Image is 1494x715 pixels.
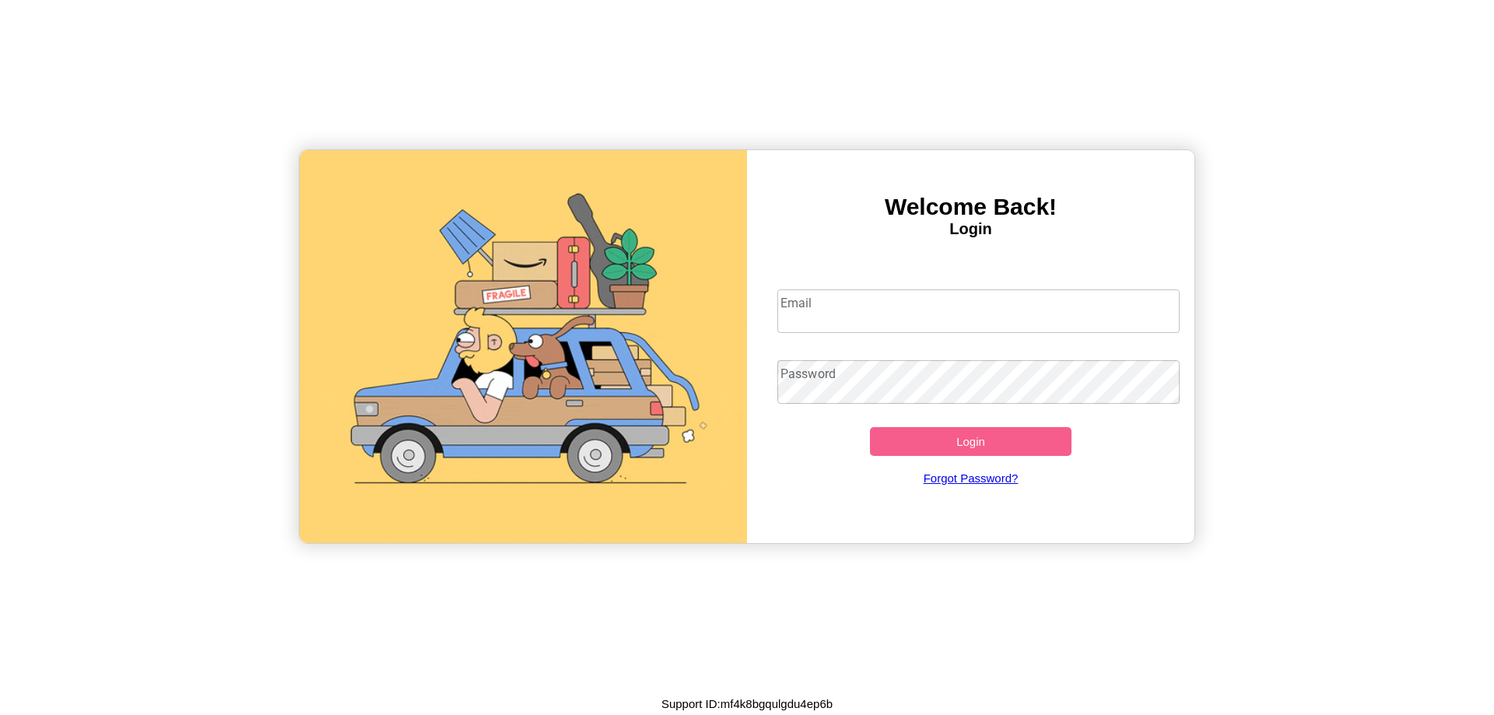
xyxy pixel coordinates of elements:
p: Support ID: mf4k8bgqulgdu4ep6b [661,693,833,714]
h4: Login [747,220,1194,238]
a: Forgot Password? [770,456,1173,500]
h3: Welcome Back! [747,194,1194,220]
button: Login [870,427,1071,456]
img: gif [300,150,747,543]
